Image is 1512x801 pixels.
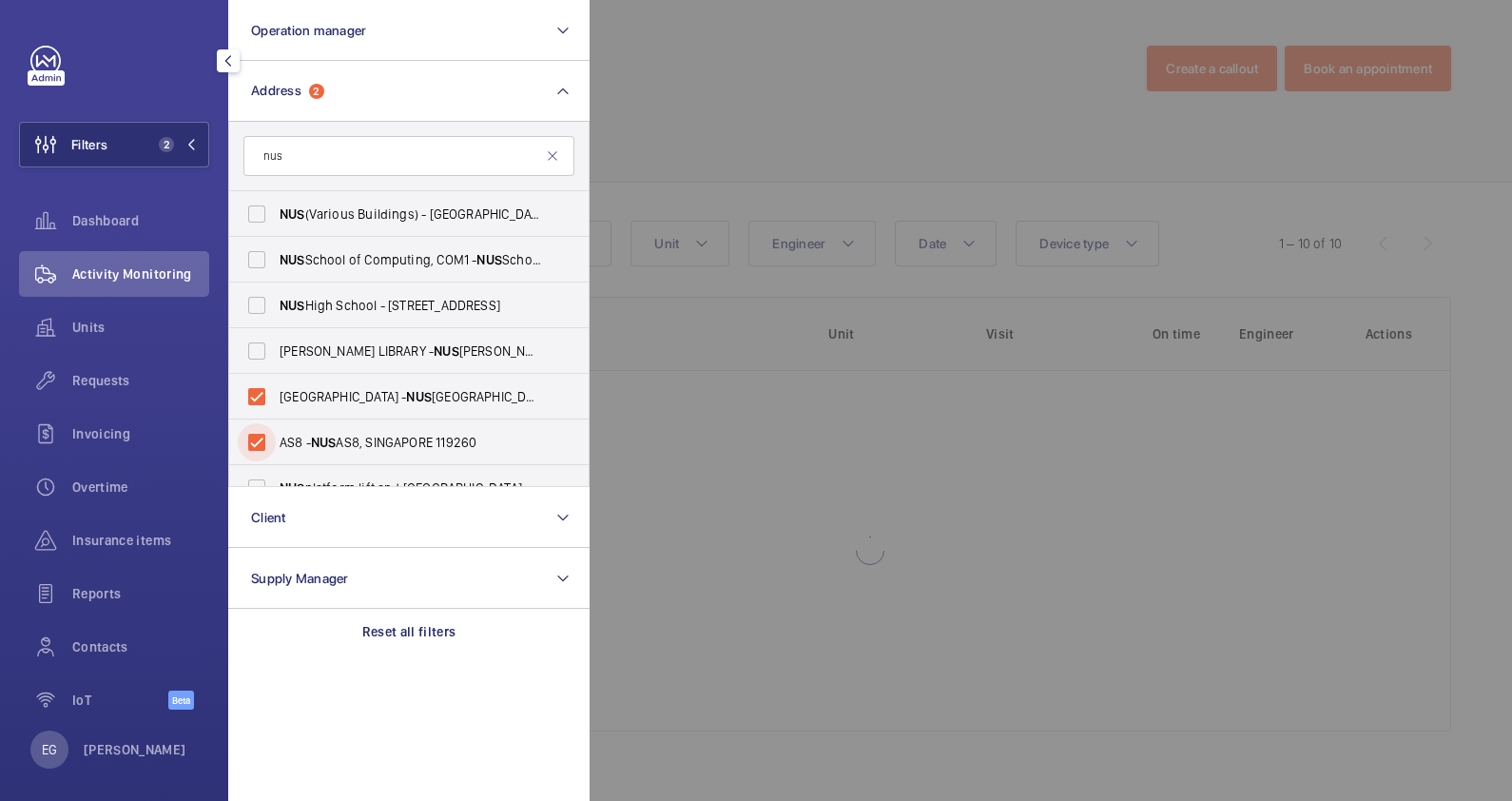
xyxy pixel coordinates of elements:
span: Invoicing [72,424,209,443]
span: Reports [72,584,209,603]
span: 2 [159,137,174,152]
button: Filters2 [19,122,209,167]
span: Contacts [72,637,209,656]
span: Activity Monitoring [72,264,209,283]
span: Dashboard [72,211,209,230]
p: [PERSON_NAME] [84,740,186,759]
span: Overtime [72,478,209,497]
span: Insurance items [72,531,209,550]
span: Units [72,318,209,337]
p: EG [42,740,57,759]
span: Filters [71,135,107,154]
span: Requests [72,371,209,390]
span: IoT [72,691,168,710]
span: Beta [168,691,194,710]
